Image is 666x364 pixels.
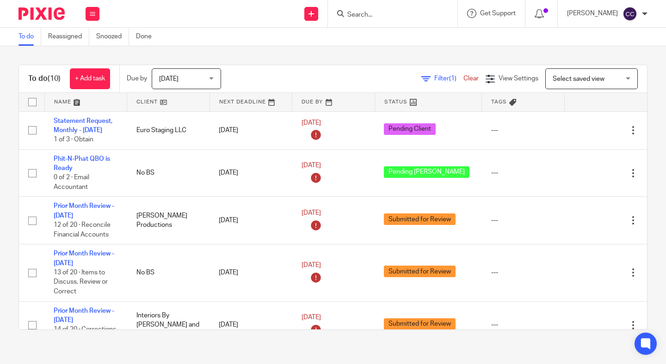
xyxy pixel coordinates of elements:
[70,68,110,89] a: + Add task
[54,222,111,238] span: 12 of 20 · Reconcile Financial Accounts
[18,7,65,20] img: Pixie
[499,75,538,82] span: View Settings
[384,123,436,135] span: Pending Client
[54,203,114,218] a: Prior Month Review - [DATE]
[302,163,321,169] span: [DATE]
[210,244,292,301] td: [DATE]
[127,111,210,149] td: Euro Staging LLC
[54,136,93,143] span: 1 of 3 · Obtain
[54,269,108,295] span: 13 of 20 · Items to Discuss, Review or Correct
[384,318,456,330] span: Submitted for Review
[302,210,321,216] span: [DATE]
[127,197,210,244] td: [PERSON_NAME] Productions
[553,76,604,82] span: Select saved view
[127,74,147,83] p: Due by
[480,10,516,17] span: Get Support
[96,28,129,46] a: Snoozed
[54,327,116,343] span: 14 of 20 · Corrections Needed
[210,149,292,197] td: [DATE]
[210,197,292,244] td: [DATE]
[491,216,555,225] div: ---
[491,268,555,277] div: ---
[491,99,507,104] span: Tags
[210,111,292,149] td: [DATE]
[136,28,159,46] a: Done
[623,6,637,21] img: svg%3E
[54,118,112,133] a: Statement Request, Monthly - [DATE]
[491,168,555,177] div: ---
[48,75,61,82] span: (10)
[434,75,463,82] span: Filter
[28,74,61,84] h1: To do
[384,213,456,225] span: Submitted for Review
[18,28,41,46] a: To do
[491,320,555,329] div: ---
[449,75,456,82] span: (1)
[54,156,110,171] a: Phit-N-Phat QBO is Ready
[302,314,321,321] span: [DATE]
[127,149,210,197] td: No BS
[127,244,210,301] td: No BS
[384,166,469,178] span: Pending [PERSON_NAME]
[127,301,210,349] td: Interiors By [PERSON_NAME] and Design
[159,76,179,82] span: [DATE]
[54,250,114,266] a: Prior Month Review - [DATE]
[302,120,321,126] span: [DATE]
[463,75,479,82] a: Clear
[54,308,114,323] a: Prior Month Review - [DATE]
[491,126,555,135] div: ---
[210,301,292,349] td: [DATE]
[346,11,430,19] input: Search
[567,9,618,18] p: [PERSON_NAME]
[384,266,456,277] span: Submitted for Review
[54,175,89,191] span: 0 of 2 · Email Accountant
[48,28,89,46] a: Reassigned
[302,262,321,268] span: [DATE]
